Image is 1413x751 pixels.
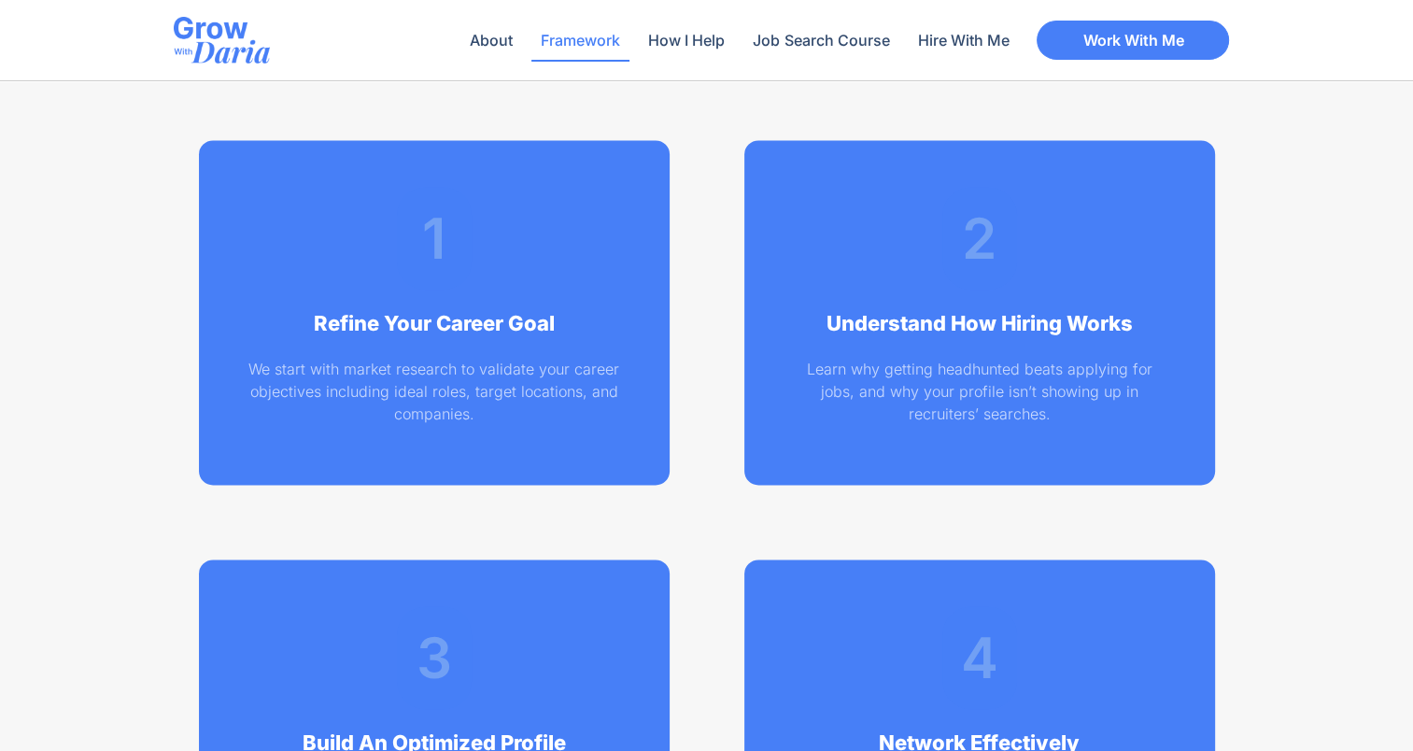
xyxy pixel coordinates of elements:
a: How I Help [639,19,734,62]
a: Framework [531,19,629,62]
p: Learn why getting headhunted beats applying for jobs, and why your profile isn’t showing up in re... [791,358,1168,425]
h2: 4 [956,616,1003,700]
h2: Refine Your Career Goal [246,308,623,339]
nav: Menu [460,19,1018,62]
h2: Understand How Hiring Works [791,308,1168,339]
span: Work With Me [1082,33,1183,48]
a: Job Search Course [743,19,898,62]
a: Hire With Me [908,19,1018,62]
a: About [460,19,522,62]
p: We start with market research to validate your career objectives including ideal roles, target lo... [246,358,623,425]
h2: 1 [411,196,458,280]
a: Work With Me [1037,21,1229,60]
h2: 3 [411,616,458,700]
h2: 2 [956,196,1003,280]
